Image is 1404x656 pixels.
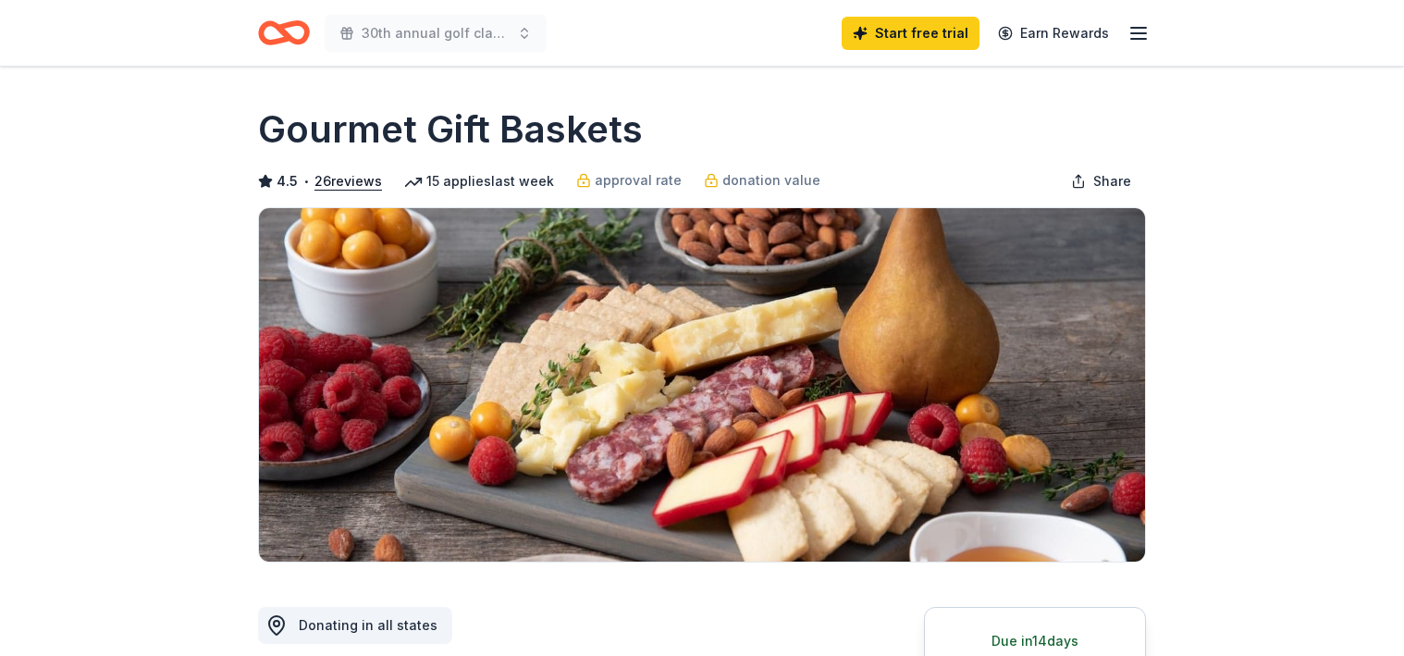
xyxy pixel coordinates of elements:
[277,170,298,192] span: 4.5
[1093,170,1131,192] span: Share
[362,22,510,44] span: 30th annual golf classic event
[947,630,1123,652] div: Due in 14 days
[259,208,1145,562] img: Image for Gourmet Gift Baskets
[258,11,310,55] a: Home
[303,174,310,189] span: •
[704,169,820,192] a: donation value
[987,17,1120,50] a: Earn Rewards
[595,169,682,192] span: approval rate
[258,104,643,155] h1: Gourmet Gift Baskets
[314,170,382,192] button: 26reviews
[299,617,437,633] span: Donating in all states
[576,169,682,192] a: approval rate
[722,169,820,192] span: donation value
[325,15,547,52] button: 30th annual golf classic event
[404,170,554,192] div: 15 applies last week
[842,17,979,50] a: Start free trial
[1056,163,1146,200] button: Share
